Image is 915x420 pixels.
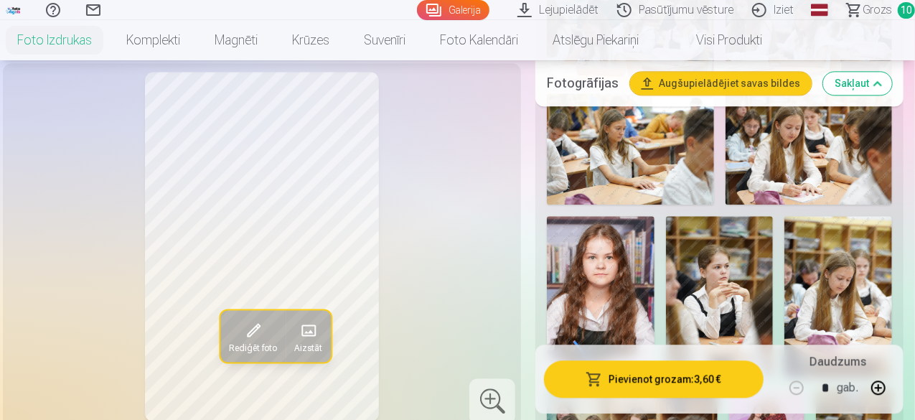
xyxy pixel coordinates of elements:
[109,20,197,60] a: Komplekti
[423,20,535,60] a: Foto kalendāri
[197,20,275,60] a: Magnēti
[275,20,347,60] a: Krūzes
[535,20,656,60] a: Atslēgu piekariņi
[863,1,892,19] span: Grozs
[294,342,322,353] span: Aizstāt
[823,72,892,95] button: Sakļaut
[6,6,22,14] img: /fa1
[286,310,331,362] button: Aizstāt
[656,20,779,60] a: Visi produkti
[810,354,866,371] h5: Daudzums
[898,2,915,19] span: 10
[547,73,619,93] h5: Fotogrāfijas
[544,361,764,398] button: Pievienot grozam:3,60 €
[220,310,286,362] button: Rediģēt foto
[347,20,423,60] a: Suvenīri
[630,72,812,95] button: Augšupielādējiet savas bildes
[229,342,277,353] span: Rediģēt foto
[837,371,858,406] div: gab.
